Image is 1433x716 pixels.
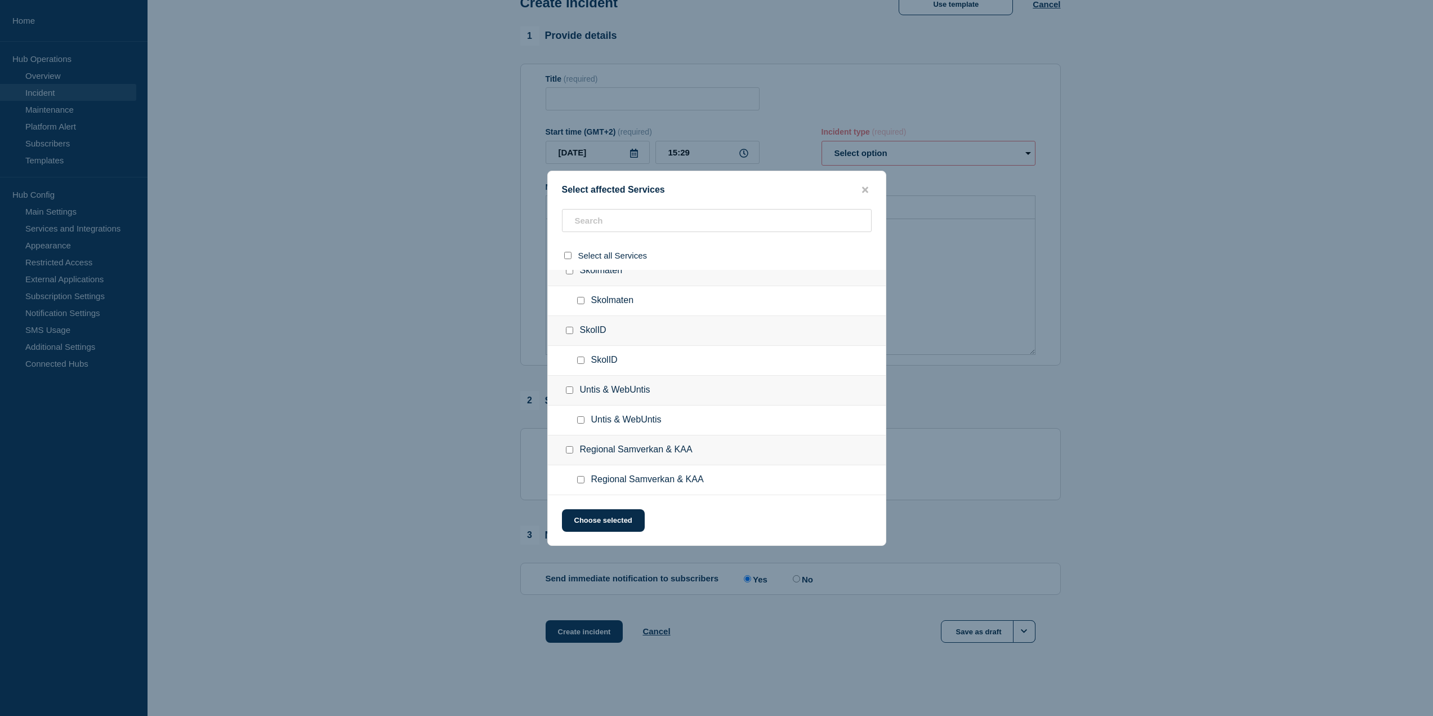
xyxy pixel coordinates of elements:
span: Untis & WebUntis [591,415,662,426]
input: Regional Samverkan & KAA checkbox [577,476,584,483]
div: Untis & WebUntis [548,376,886,406]
input: Search [562,209,872,232]
input: SkolID checkbox [577,357,584,364]
input: Untis & WebUntis checkbox [566,386,573,394]
input: Regional Samverkan & KAA checkbox [566,446,573,453]
div: Skolmaten [548,256,886,286]
span: Regional Samverkan & KAA [591,474,704,486]
span: Skolmaten [591,295,634,306]
input: Skolmaten checkbox [577,297,584,304]
span: SkolID [591,355,618,366]
span: Select all Services [578,251,648,260]
input: Skolmaten checkbox [566,267,573,274]
input: select all checkbox [564,252,572,259]
div: Select affected Services [548,185,886,195]
input: Untis & WebUntis checkbox [577,416,584,424]
input: SkolID checkbox [566,327,573,334]
div: SkolID [548,316,886,346]
button: Choose selected [562,509,645,532]
div: Regional Samverkan & KAA [548,435,886,465]
button: close button [859,185,872,195]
